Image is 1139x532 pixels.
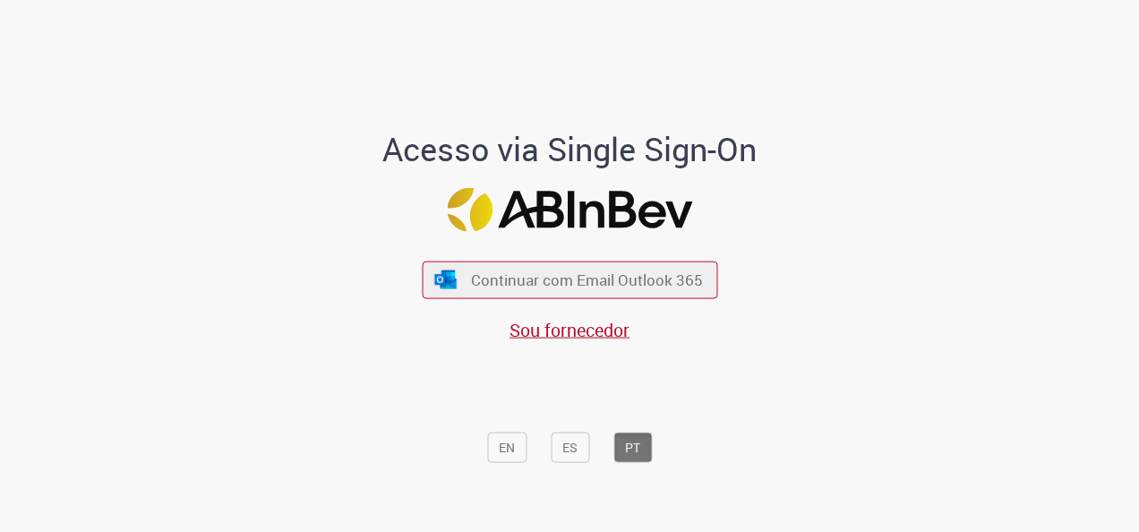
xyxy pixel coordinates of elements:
[321,131,818,167] h1: Acesso via Single Sign-On
[487,432,527,462] button: EN
[433,270,458,288] img: ícone Azure/Microsoft 360
[471,270,703,290] span: Continuar com Email Outlook 365
[422,262,717,298] button: ícone Azure/Microsoft 360 Continuar com Email Outlook 365
[613,432,652,462] button: PT
[447,188,692,232] img: Logo ABInBev
[510,317,629,341] a: Sou fornecedor
[551,432,589,462] button: ES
